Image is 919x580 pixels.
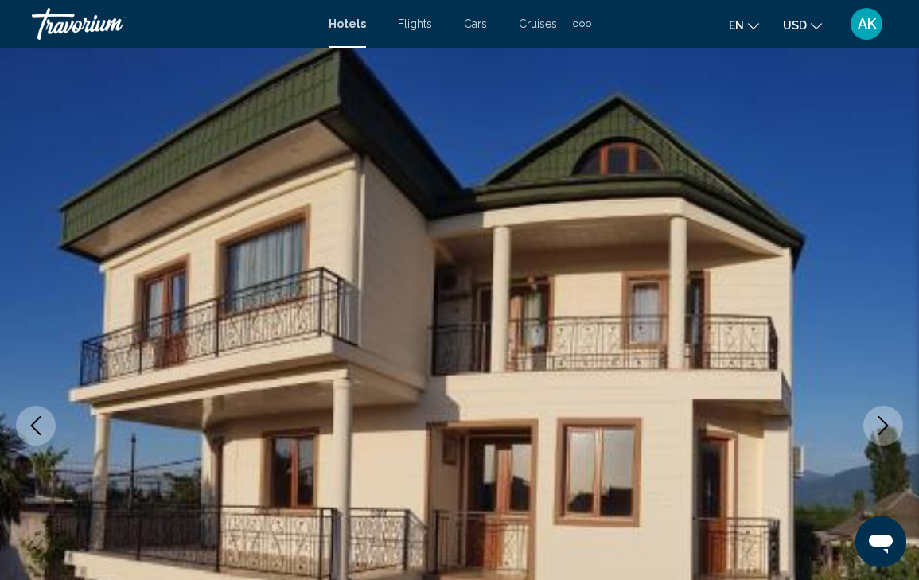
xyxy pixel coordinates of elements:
[573,11,591,37] button: Extra navigation items
[858,16,876,32] span: AK
[32,8,313,40] a: Travorium
[729,14,759,37] button: Change language
[398,18,432,30] a: Flights
[846,7,887,41] button: User Menu
[863,406,903,446] button: Next image
[519,18,557,30] a: Cruises
[855,516,906,567] iframe: Кнопка запуска окна обмена сообщениями
[729,19,744,32] span: en
[783,14,822,37] button: Change currency
[329,18,366,30] a: Hotels
[464,18,487,30] a: Cars
[16,406,56,446] button: Previous image
[783,19,807,32] span: USD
